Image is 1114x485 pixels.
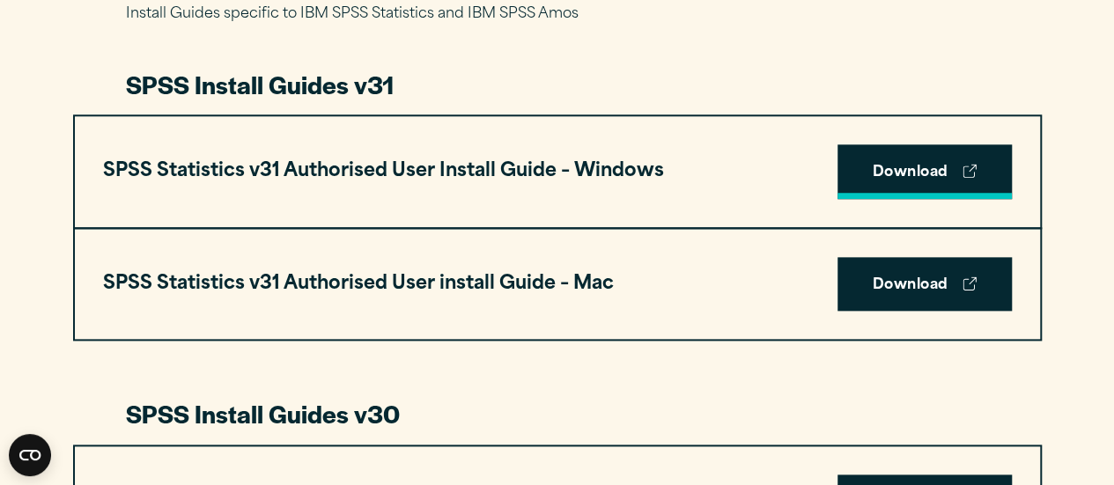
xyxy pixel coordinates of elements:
h3: SPSS Install Guides v31 [126,68,989,101]
h3: SPSS Install Guides v30 [126,397,989,430]
button: Open CMP widget [9,434,51,476]
p: Install Guides specific to IBM SPSS Statistics and IBM SPSS Amos [126,2,989,27]
a: Download [837,257,1012,312]
a: Download [837,144,1012,199]
h3: SPSS Statistics v31 Authorised User install Guide – Mac [103,268,614,301]
h3: SPSS Statistics v31 Authorised User Install Guide – Windows [103,155,664,188]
